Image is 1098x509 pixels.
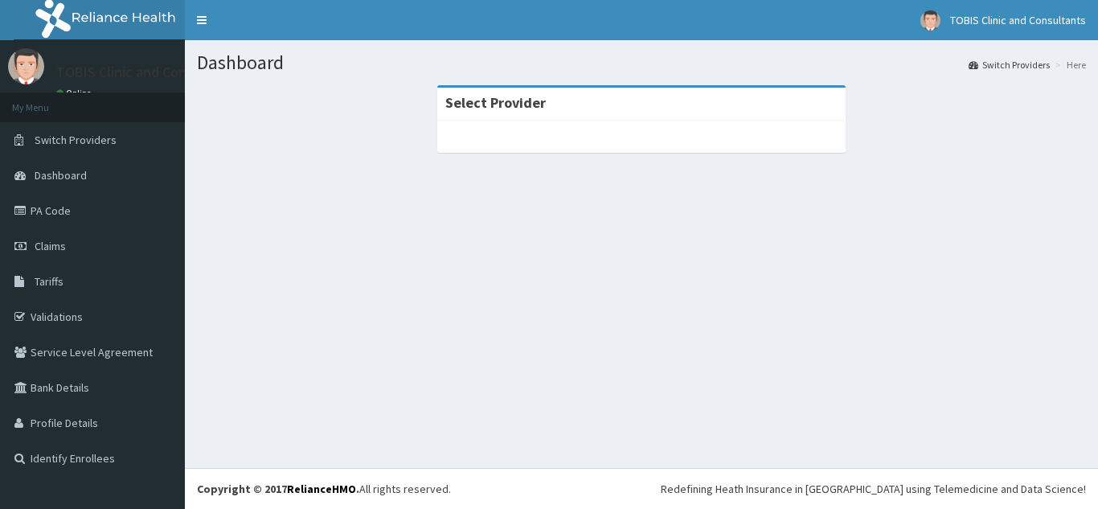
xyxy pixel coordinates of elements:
h1: Dashboard [197,52,1086,73]
span: Claims [35,239,66,253]
li: Here [1051,58,1086,72]
span: Tariffs [35,274,64,289]
p: TOBIS Clinic and Consultants [56,65,239,80]
strong: Select Provider [445,93,546,112]
strong: Copyright © 2017 . [197,482,359,496]
span: Dashboard [35,168,87,183]
a: Switch Providers [969,58,1050,72]
img: User Image [920,10,940,31]
span: TOBIS Clinic and Consultants [950,13,1086,27]
footer: All rights reserved. [185,468,1098,509]
span: Switch Providers [35,133,117,147]
a: Online [56,88,95,99]
img: User Image [8,48,44,84]
a: RelianceHMO [287,482,356,496]
div: Redefining Heath Insurance in [GEOGRAPHIC_DATA] using Telemedicine and Data Science! [661,481,1086,497]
